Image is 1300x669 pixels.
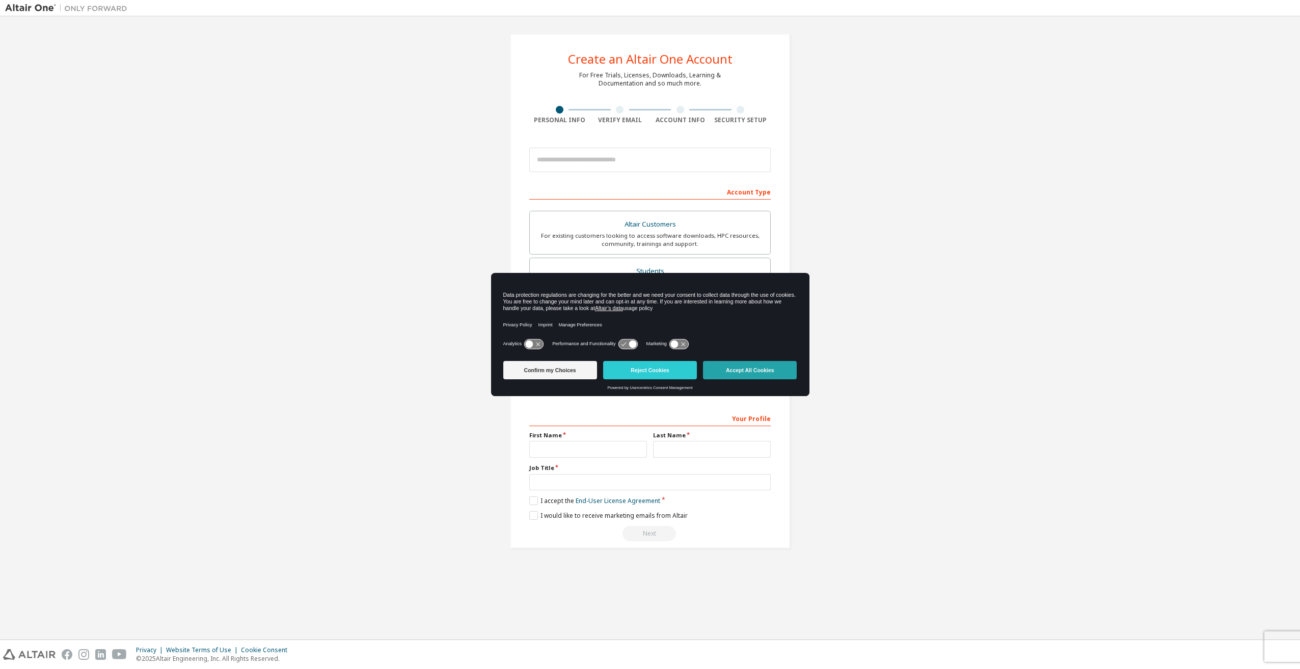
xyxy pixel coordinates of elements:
div: Account Info [650,116,711,124]
a: End-User License Agreement [576,496,660,505]
img: facebook.svg [62,649,72,660]
img: Altair One [5,3,132,13]
img: instagram.svg [78,649,89,660]
div: Security Setup [711,116,771,124]
div: Your Profile [529,410,771,426]
label: First Name [529,431,647,439]
label: I accept the [529,496,660,505]
div: Verify Email [590,116,651,124]
div: For existing customers looking to access software downloads, HPC resources, community, trainings ... [536,232,764,248]
div: Students [536,264,764,278]
div: Website Terms of Use [166,646,241,654]
img: altair_logo.svg [3,649,56,660]
div: Read and acccept EULA to continue [529,526,771,541]
p: © 2025 Altair Engineering, Inc. All Rights Reserved. [136,654,293,663]
label: Last Name [653,431,771,439]
img: youtube.svg [112,649,127,660]
div: For Free Trials, Licenses, Downloads, Learning & Documentation and so much more. [579,71,721,88]
div: Altair Customers [536,217,764,232]
div: Cookie Consent [241,646,293,654]
img: linkedin.svg [95,649,106,660]
div: Account Type [529,183,771,200]
div: Create an Altair One Account [568,53,733,65]
div: Privacy [136,646,166,654]
label: Job Title [529,464,771,472]
div: Personal Info [529,116,590,124]
label: I would like to receive marketing emails from Altair [529,511,688,520]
